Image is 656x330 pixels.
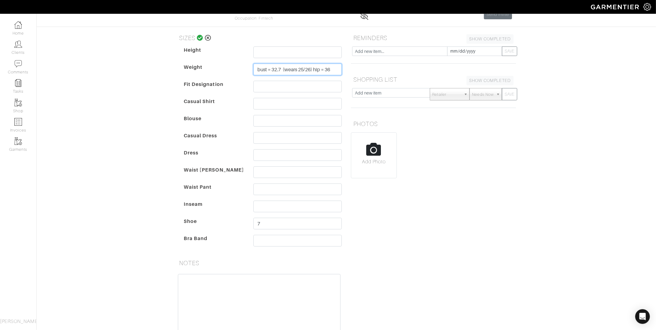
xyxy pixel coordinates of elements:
dt: Bra Band [179,235,249,252]
input: Add new item [352,88,430,98]
dt: Height [179,46,249,64]
div: Open Intercom Messenger [635,309,650,324]
h5: SHOPPING LIST [351,73,516,86]
dt: Waist Pant [179,184,249,201]
dt: Casual Dress [179,132,249,149]
dt: Waist [PERSON_NAME] [179,166,249,184]
dt: Blouse [179,115,249,132]
img: comment-icon-a0a6a9ef722e966f86d9cbdc48e553b5cf19dbc54f86b18d962a5391bc8f6eb6.png [14,60,22,68]
span: Needs Now [472,88,494,101]
img: clients-icon-6bae9207a08558b7cb47a8932f037763ab4055f8c8b6bfacd5dc20c3e0201464.png [14,40,22,48]
img: reminder-icon-8004d30b9f0a5d33ae49ab947aed9ed385cf756f9e5892f1edd6e32f2345188e.png [14,79,22,87]
a: SHOW COMPLETED [466,76,514,85]
dt: Casual Shirt [179,98,249,115]
h5: SIZES [177,32,342,44]
img: garmentier-logo-header-white-b43fb05a5012e4ada735d5af1a66efaba907eab6374d6393d1fbf88cb4ef424d.png [588,2,643,12]
img: gear-icon-white-bd11855cb880d31180b6d7d6211b90ccbf57a29d726f0c71d8c61bd08dd39cc2.png [643,3,651,11]
input: Add new item... [352,46,448,56]
img: garments-icon-b7da505a4dc4fd61783c78ac3ca0ef83fa9d6f193b1c9dc38574b1d14d53ca28.png [14,99,22,106]
dt: Fit Designation [179,81,249,98]
a: Send Invite [484,10,512,19]
dt: Dress [179,149,249,166]
h5: NOTES [177,257,342,269]
dt: Shoe [179,218,249,235]
img: garments-icon-b7da505a4dc4fd61783c78ac3ca0ef83fa9d6f193b1c9dc38574b1d14d53ca28.png [14,137,22,145]
button: SAVE [502,88,517,100]
dt: Inseam [179,201,249,218]
dt: Weight [179,64,249,81]
h5: PHOTOS [351,118,516,130]
button: SAVE [502,46,517,56]
img: orders-icon-0abe47150d42831381b5fb84f609e132dff9fe21cb692f30cb5eec754e2cba89.png [14,118,22,126]
span: Retailer [433,88,461,101]
a: SHOW COMPLETED [466,34,514,44]
img: dashboard-icon-dbcd8f5a0b271acd01030246c82b418ddd0df26cd7fceb0bd07c9910d44c42f6.png [14,21,22,29]
h5: REMINDERS [351,32,516,44]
